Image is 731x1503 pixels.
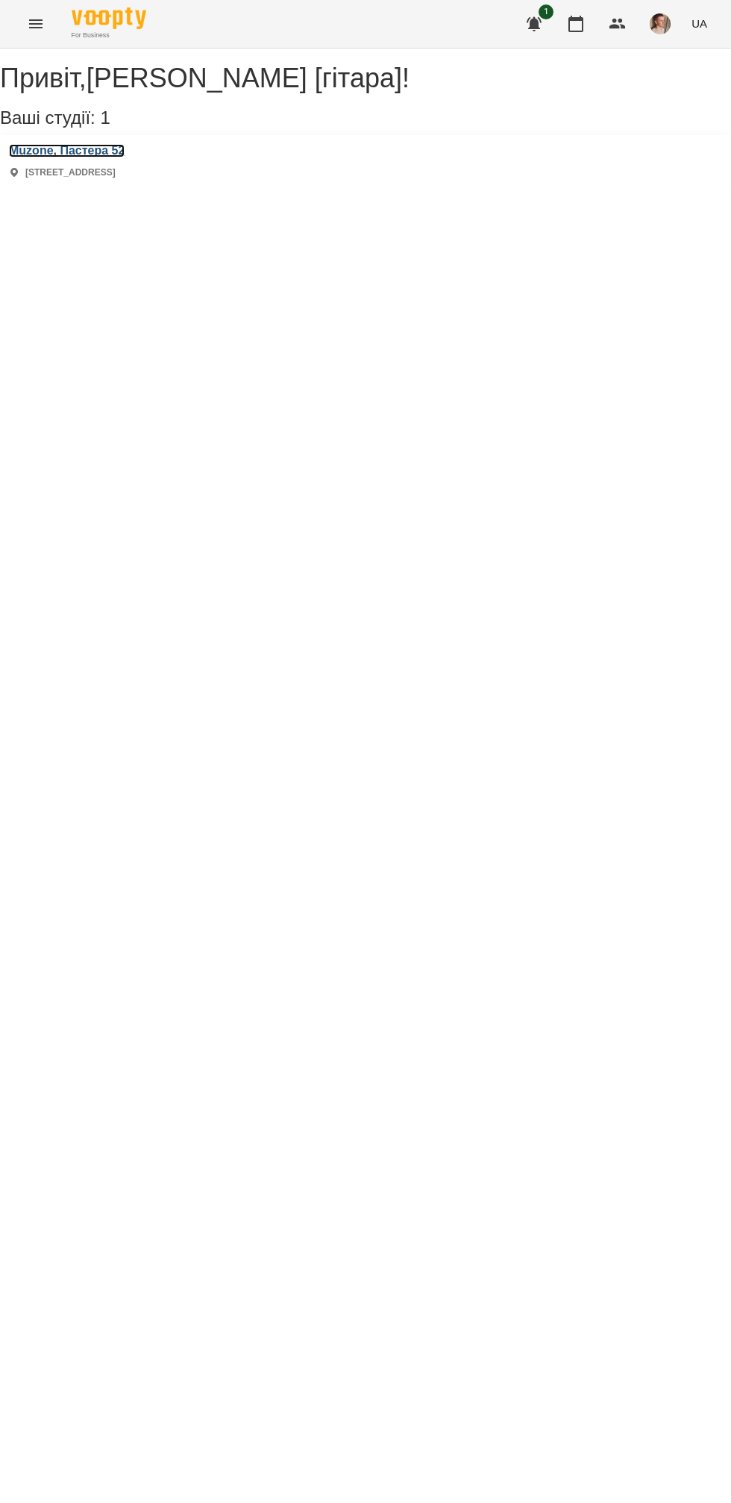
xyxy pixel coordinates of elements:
img: Voopty Logo [72,7,146,29]
span: 1 [539,4,553,19]
span: UA [691,16,707,31]
button: Menu [18,6,54,42]
span: 1 [100,107,110,128]
a: Muzone, Пастера 52 [9,144,125,157]
img: 17edbb4851ce2a096896b4682940a88a.jfif [650,13,671,34]
button: UA [685,10,713,37]
p: [STREET_ADDRESS] [25,166,116,179]
span: For Business [72,31,146,40]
